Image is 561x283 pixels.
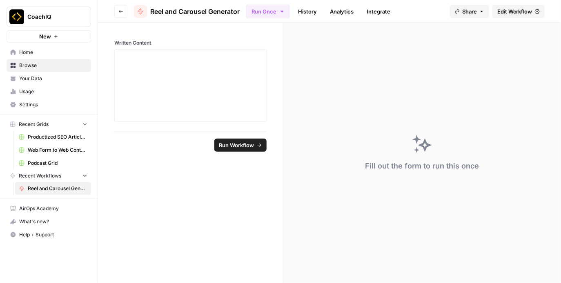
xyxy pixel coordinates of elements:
span: Settings [19,101,87,108]
span: Your Data [19,75,87,82]
a: Settings [7,98,91,111]
span: Podcast Grid [28,159,87,167]
span: Reel and Carousel Generator [28,185,87,192]
button: Share [450,5,489,18]
a: Productized SEO Article Writer Grid [15,130,91,144]
button: Run Once [246,4,290,18]
a: Integrate [362,5,395,18]
button: Help + Support [7,228,91,241]
a: Web Form to Web Content Grid [15,144,91,157]
a: Reel and Carousel Generator [134,5,240,18]
a: Your Data [7,72,91,85]
button: What's new? [7,215,91,228]
span: Run Workflow [219,141,254,149]
span: CoachIQ [27,13,77,21]
label: Written Content [114,39,267,47]
span: Home [19,49,87,56]
span: AirOps Academy [19,205,87,212]
button: Recent Grids [7,118,91,130]
a: Analytics [325,5,358,18]
span: Usage [19,88,87,95]
a: History [293,5,322,18]
button: Workspace: CoachIQ [7,7,91,27]
span: Reel and Carousel Generator [150,7,240,16]
div: Fill out the form to run this once [365,160,479,172]
a: Podcast Grid [15,157,91,170]
span: Browse [19,62,87,69]
span: Productized SEO Article Writer Grid [28,133,87,141]
button: New [7,30,91,43]
img: CoachIQ Logo [9,9,24,24]
button: Recent Workflows [7,170,91,182]
button: Run Workflow [214,139,267,152]
a: Usage [7,85,91,98]
span: Share [462,7,477,16]
a: Browse [7,59,91,72]
span: Edit Workflow [497,7,532,16]
a: Reel and Carousel Generator [15,182,91,195]
a: Home [7,46,91,59]
span: Recent Workflows [19,172,61,180]
span: New [39,32,51,40]
span: Web Form to Web Content Grid [28,146,87,154]
div: What's new? [7,216,91,228]
a: Edit Workflow [492,5,545,18]
span: Help + Support [19,231,87,238]
span: Recent Grids [19,121,49,128]
a: AirOps Academy [7,202,91,215]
